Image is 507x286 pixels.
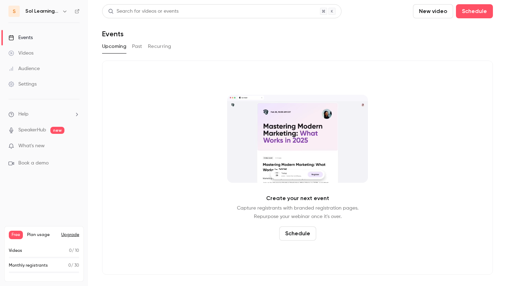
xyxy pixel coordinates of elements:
[102,30,124,38] h1: Events
[102,41,126,52] button: Upcoming
[237,204,358,221] p: Capture registrants with branded registration pages. Repurpose your webinar once it's over.
[27,232,57,238] span: Plan usage
[456,4,493,18] button: Schedule
[68,263,71,268] span: 0
[13,8,16,15] span: S
[18,160,49,167] span: Book a demo
[68,262,79,269] p: / 30
[413,4,453,18] button: New video
[18,142,45,150] span: What's new
[69,248,79,254] p: / 10
[108,8,179,15] div: Search for videos or events
[8,34,33,41] div: Events
[132,41,142,52] button: Past
[9,231,23,239] span: Free
[9,248,22,254] p: Videos
[69,249,72,253] span: 0
[8,65,40,72] div: Audience
[9,262,48,269] p: Monthly registrants
[148,41,171,52] button: Recurring
[279,226,316,241] button: Schedule
[50,127,64,134] span: new
[25,8,59,15] h6: Sol Learning Institute
[8,50,33,57] div: Videos
[61,232,79,238] button: Upgrade
[18,111,29,118] span: Help
[266,194,329,203] p: Create your next event
[71,143,80,149] iframe: Noticeable Trigger
[18,126,46,134] a: SpeakerHub
[8,111,80,118] li: help-dropdown-opener
[8,81,37,88] div: Settings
